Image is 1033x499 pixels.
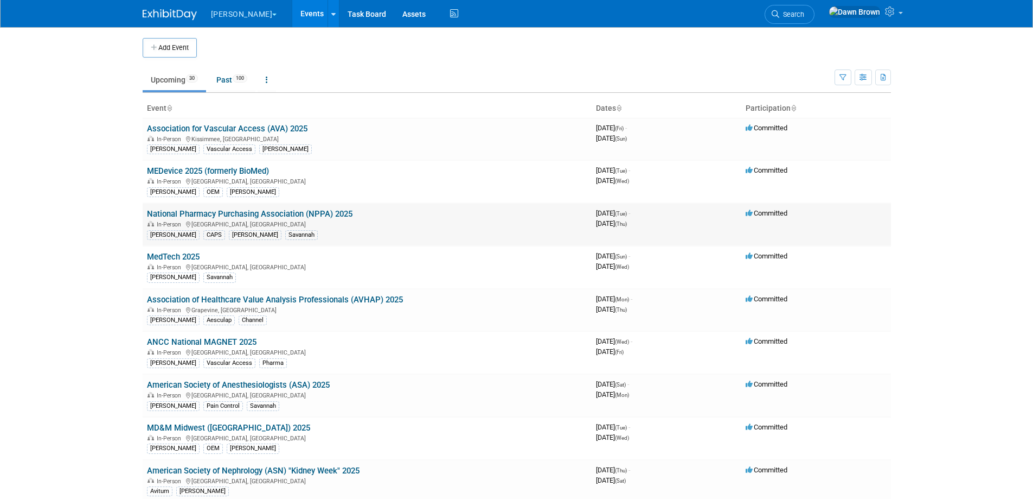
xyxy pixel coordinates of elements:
div: CAPS [203,230,225,240]
div: Avitum [147,487,172,496]
div: [PERSON_NAME] [147,273,200,282]
span: (Mon) [615,296,629,302]
div: [PERSON_NAME] [176,487,229,496]
span: In-Person [157,349,184,356]
span: [DATE] [596,380,629,388]
img: In-Person Event [147,392,154,397]
span: Committed [746,295,787,303]
span: Committed [746,337,787,345]
div: Savannah [247,401,279,411]
span: - [628,423,630,431]
div: Vascular Access [203,358,255,368]
span: Committed [746,209,787,217]
div: Grapevine, [GEOGRAPHIC_DATA] [147,305,587,314]
span: [DATE] [596,348,624,356]
a: Association of Healthcare Value Analysis Professionals (AVHAP) 2025 [147,295,403,305]
img: In-Person Event [147,478,154,483]
span: (Thu) [615,221,627,227]
span: In-Person [157,435,184,442]
a: Sort by Start Date [616,104,621,112]
img: In-Person Event [147,221,154,226]
span: [DATE] [596,166,630,174]
span: (Tue) [615,211,627,217]
div: [PERSON_NAME] [147,401,200,411]
span: (Sat) [615,382,626,388]
div: [GEOGRAPHIC_DATA], [GEOGRAPHIC_DATA] [147,262,587,271]
span: [DATE] [596,423,630,431]
div: [GEOGRAPHIC_DATA], [GEOGRAPHIC_DATA] [147,476,587,485]
span: [DATE] [596,262,629,270]
img: In-Person Event [147,435,154,440]
span: In-Person [157,392,184,399]
div: [GEOGRAPHIC_DATA], [GEOGRAPHIC_DATA] [147,390,587,399]
span: [DATE] [596,252,630,260]
a: Search [765,5,814,24]
span: In-Person [157,264,184,271]
span: - [628,209,630,217]
img: In-Person Event [147,136,154,141]
span: [DATE] [596,476,626,484]
span: [DATE] [596,295,632,303]
span: (Wed) [615,435,629,441]
div: [PERSON_NAME] [227,187,279,197]
div: Pharma [259,358,287,368]
img: In-Person Event [147,178,154,184]
a: National Pharmacy Purchasing Association (NPPA) 2025 [147,209,352,219]
span: (Wed) [615,178,629,184]
a: Sort by Participation Type [791,104,796,112]
th: Dates [592,99,741,118]
span: In-Person [157,478,184,485]
div: [GEOGRAPHIC_DATA], [GEOGRAPHIC_DATA] [147,348,587,356]
div: [GEOGRAPHIC_DATA], [GEOGRAPHIC_DATA] [147,176,587,185]
span: (Mon) [615,392,629,398]
span: - [627,380,629,388]
span: [DATE] [596,466,630,474]
span: [DATE] [596,124,627,132]
div: [PERSON_NAME] [147,230,200,240]
th: Event [143,99,592,118]
img: In-Person Event [147,264,154,269]
span: [DATE] [596,305,627,313]
button: Add Event [143,38,197,58]
span: (Tue) [615,425,627,431]
span: (Fri) [615,125,624,131]
span: - [628,466,630,474]
span: (Sat) [615,478,626,484]
span: [DATE] [596,134,627,142]
div: Aesculap [203,315,235,325]
span: (Thu) [615,468,627,473]
span: 30 [186,74,198,83]
span: - [625,124,627,132]
img: ExhibitDay [143,9,197,20]
th: Participation [741,99,891,118]
span: - [628,252,630,260]
span: (Sun) [615,254,627,260]
a: MD&M Midwest ([GEOGRAPHIC_DATA]) 2025 [147,423,310,433]
a: Past100 [208,70,255,90]
span: In-Person [157,136,184,143]
span: - [631,295,632,303]
div: Kissimmee, [GEOGRAPHIC_DATA] [147,134,587,143]
div: Savannah [285,230,318,240]
span: [DATE] [596,219,627,228]
img: In-Person Event [147,349,154,355]
span: In-Person [157,221,184,228]
span: (Wed) [615,264,629,270]
div: OEM [203,187,223,197]
span: - [631,337,632,345]
a: Sort by Event Name [166,104,172,112]
span: Committed [746,124,787,132]
img: Dawn Brown [829,6,881,18]
div: [PERSON_NAME] [229,230,281,240]
a: Upcoming30 [143,70,206,90]
span: Committed [746,252,787,260]
a: MedTech 2025 [147,252,200,262]
a: ANCC National MAGNET 2025 [147,337,256,347]
div: [GEOGRAPHIC_DATA], [GEOGRAPHIC_DATA] [147,433,587,442]
div: [PERSON_NAME] [227,444,279,453]
div: Vascular Access [203,144,255,154]
div: OEM [203,444,223,453]
span: (Fri) [615,349,624,355]
span: Committed [746,166,787,174]
a: Association for Vascular Access (AVA) 2025 [147,124,307,134]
